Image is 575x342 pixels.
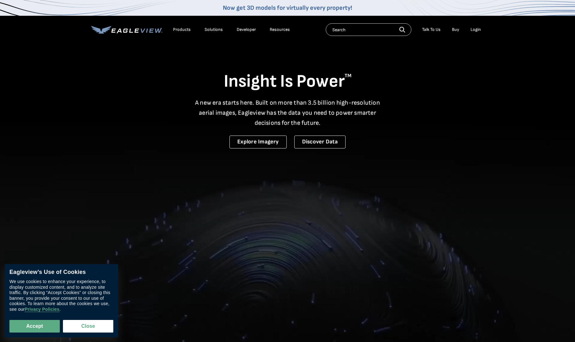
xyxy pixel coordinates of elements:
a: Explore Imagery [229,136,287,148]
div: Login [471,27,481,32]
a: Now get 3D models for virtually every property! [223,4,352,12]
button: Close [63,320,113,333]
p: A new era starts here. Built on more than 3.5 billion high-resolution aerial images, Eagleview ha... [191,98,384,128]
button: Accept [9,320,60,333]
h1: Insight Is Power [91,71,484,93]
div: Eagleview’s Use of Cookies [9,269,113,276]
sup: TM [345,73,352,79]
a: Buy [452,27,459,32]
a: Discover Data [294,136,346,148]
div: Resources [270,27,290,32]
div: Solutions [205,27,223,32]
div: We use cookies to enhance your experience, to display customized content, and to analyze site tra... [9,279,113,312]
input: Search [326,23,411,36]
div: Talk To Us [422,27,441,32]
a: Developer [237,27,256,32]
a: Privacy Policies [25,307,59,312]
div: Products [173,27,191,32]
